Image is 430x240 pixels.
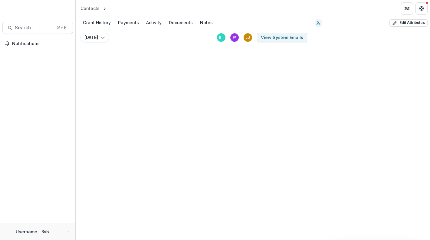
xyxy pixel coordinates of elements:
[64,228,72,235] button: More
[78,4,102,13] a: Contacts
[401,2,413,15] button: Partners
[12,41,71,46] span: Notifications
[144,18,164,27] div: Activity
[80,17,113,29] a: Grant History
[2,39,73,48] button: Notifications
[80,18,113,27] div: Grant History
[389,19,428,27] button: Edit Attributes
[2,22,73,34] button: Search...
[166,18,195,27] div: Documents
[56,25,68,31] div: ⌘ + K
[198,18,215,27] div: Notes
[198,17,215,29] a: Notes
[116,18,141,27] div: Payments
[80,33,109,42] button: [DATE]
[80,5,100,12] div: Contacts
[15,25,53,31] span: Search...
[40,229,51,234] p: Role
[144,17,164,29] a: Activity
[16,228,37,235] p: Username
[116,17,141,29] a: Payments
[78,4,133,13] nav: breadcrumb
[166,17,195,29] a: Documents
[415,2,428,15] button: Get Help
[257,33,307,42] button: View System Emails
